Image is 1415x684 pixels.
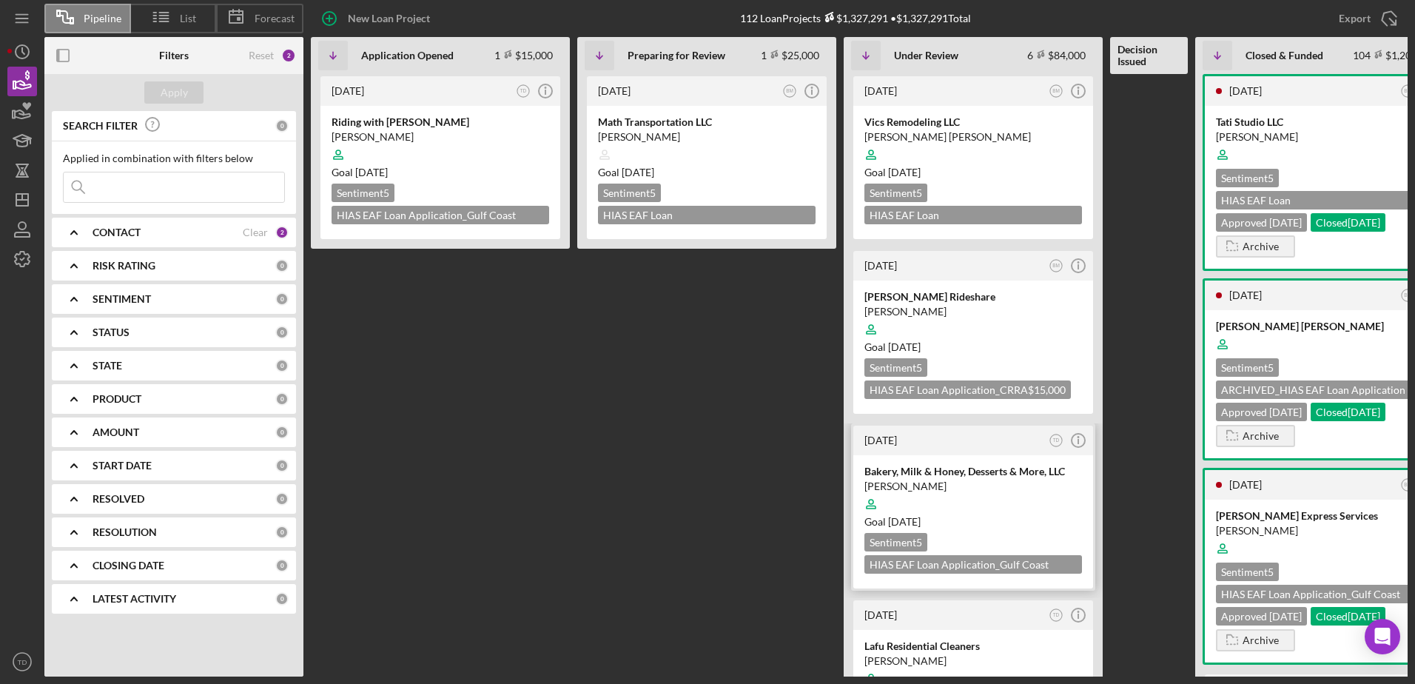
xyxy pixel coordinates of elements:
div: Sentiment 5 [864,358,927,377]
a: [DATE]BM[PERSON_NAME] Rideshare[PERSON_NAME]Goal [DATE]Sentiment5HIAS EAF Loan Application_CRRA$1... [851,249,1095,416]
time: 2025-07-12 17:04 [1229,478,1262,491]
div: 0 [275,292,289,306]
b: START DATE [93,460,152,472]
span: Forecast [255,13,295,24]
text: BM [1404,88,1411,93]
div: [PERSON_NAME] [864,654,1082,668]
div: Apply [161,81,188,104]
button: BM [1046,256,1066,276]
div: Riding with [PERSON_NAME] [332,115,549,130]
button: BM [1046,81,1066,101]
div: [PERSON_NAME] [864,304,1082,319]
text: TD [18,658,27,666]
b: SEARCH FILTER [63,120,138,132]
b: LATEST ACTIVITY [93,593,176,605]
button: New Loan Project [311,4,445,33]
div: Sentiment 5 [332,184,394,202]
text: TD [1053,437,1060,443]
div: Sentiment 5 [1216,169,1279,187]
div: 0 [275,326,289,339]
button: Export [1324,4,1408,33]
time: 10/19/2025 [622,166,654,178]
div: Archive [1243,629,1279,651]
div: 0 [275,359,289,372]
button: Archive [1216,629,1295,651]
text: BM [1404,292,1411,298]
span: Goal [864,341,921,353]
div: 0 [275,426,289,439]
div: 0 [275,459,289,472]
b: Preparing for Review [628,50,725,61]
time: 2025-07-16 19:27 [1229,289,1262,301]
b: Application Opened [361,50,454,61]
b: PRODUCT [93,393,141,405]
div: Vics Remodeling LLC [864,115,1082,130]
div: HIAS EAF Loan Application_Gulf Coast JFCS $15,000 [332,206,549,224]
span: List [180,13,196,24]
time: 10/14/2025 [888,341,921,353]
div: Math Transportation LLC [598,115,816,130]
div: [PERSON_NAME] Rideshare [864,289,1082,304]
button: TD [7,647,37,677]
div: 0 [275,526,289,539]
div: Reset [249,50,274,61]
div: Archive [1243,235,1279,258]
b: Closed & Funded [1246,50,1323,61]
button: TD [1046,431,1066,451]
text: TD [520,88,527,93]
div: [PERSON_NAME] [598,130,816,144]
div: HIAS EAF Loan Application_Gulf Coast JFCS $9,000 [864,555,1082,574]
a: [DATE]BMVics Remodeling LLC[PERSON_NAME] [PERSON_NAME]Goal [DATE]Sentiment5HIAS EAF Loan Applicat... [851,74,1095,241]
b: RESOLVED [93,493,144,505]
div: [PERSON_NAME] [PERSON_NAME] [864,130,1082,144]
a: [DATE]BMMath Transportation LLC[PERSON_NAME]Goal [DATE]Sentiment5HIAS EAF Loan Application_[US_ST... [585,74,829,241]
div: Sentiment 5 [1216,358,1279,377]
b: CONTACT [93,227,141,238]
div: Approved [DATE] [1216,403,1307,421]
div: 112 Loan Projects • $1,327,291 Total [740,12,971,24]
time: 2025-08-19 18:06 [864,84,897,97]
time: 10/18/2025 [888,166,921,178]
b: SENTIMENT [93,293,151,305]
div: 2 [281,48,296,63]
button: Archive [1216,235,1295,258]
div: Archive [1243,425,1279,447]
button: TD [1046,606,1066,626]
div: Export [1339,4,1371,33]
div: 1 $25,000 [761,49,819,61]
div: Lafu Residential Cleaners [864,639,1082,654]
div: HIAS EAF Loan Application_CRRA $15,000 [864,380,1071,399]
div: [PERSON_NAME] [864,479,1082,494]
b: Under Review [894,50,958,61]
div: Closed [DATE] [1311,213,1385,232]
div: Closed [DATE] [1311,403,1385,421]
div: 2 [275,226,289,239]
button: Apply [144,81,204,104]
b: Filters [159,50,189,61]
div: Sentiment 5 [864,533,927,551]
div: HIAS EAF Loan Application_[US_STATE] $25,000 [598,206,816,224]
span: Goal [DATE] [864,515,921,528]
div: Approved [DATE] [1216,213,1307,232]
div: 6 $84,000 [1027,49,1086,61]
text: BM [1404,482,1411,487]
div: Sentiment 5 [864,184,927,202]
div: 0 [275,259,289,272]
span: Goal [864,166,921,178]
b: AMOUNT [93,426,139,438]
div: Sentiment 5 [1216,563,1279,581]
div: Open Intercom Messenger [1365,619,1400,654]
time: 2025-08-25 20:30 [332,84,364,97]
span: Goal [332,166,388,178]
time: 2025-08-15 19:39 [864,259,897,272]
a: [DATE]TDRiding with [PERSON_NAME][PERSON_NAME]Goal [DATE]Sentiment5HIAS EAF Loan Application_Gulf... [318,74,562,241]
b: CLOSING DATE [93,560,164,571]
time: 2025-06-29 04:05 [864,434,897,446]
text: BM [1052,263,1060,268]
time: 2025-05-20 15:30 [864,608,897,621]
div: Approved [DATE] [1216,607,1307,626]
div: $1,327,291 [821,12,888,24]
div: 0 [275,119,289,133]
div: Applied in combination with filters below [63,152,285,164]
text: BM [1052,88,1060,93]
